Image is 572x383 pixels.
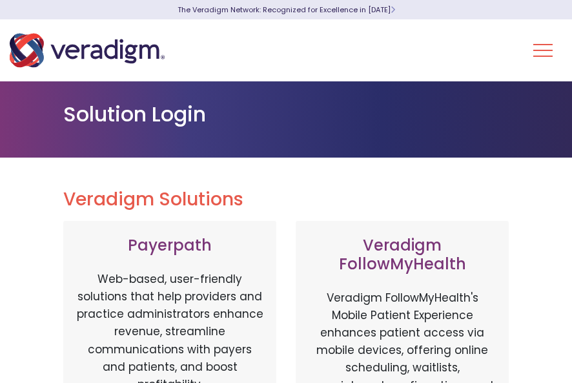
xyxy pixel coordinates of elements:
h3: Payerpath [76,236,263,255]
img: Veradigm logo [10,29,165,72]
button: Toggle Navigation Menu [533,34,553,67]
a: The Veradigm Network: Recognized for Excellence in [DATE]Learn More [178,5,395,15]
span: Learn More [391,5,395,15]
h2: Veradigm Solutions [63,189,509,211]
h3: Veradigm FollowMyHealth [309,236,496,274]
h1: Solution Login [63,102,509,127]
